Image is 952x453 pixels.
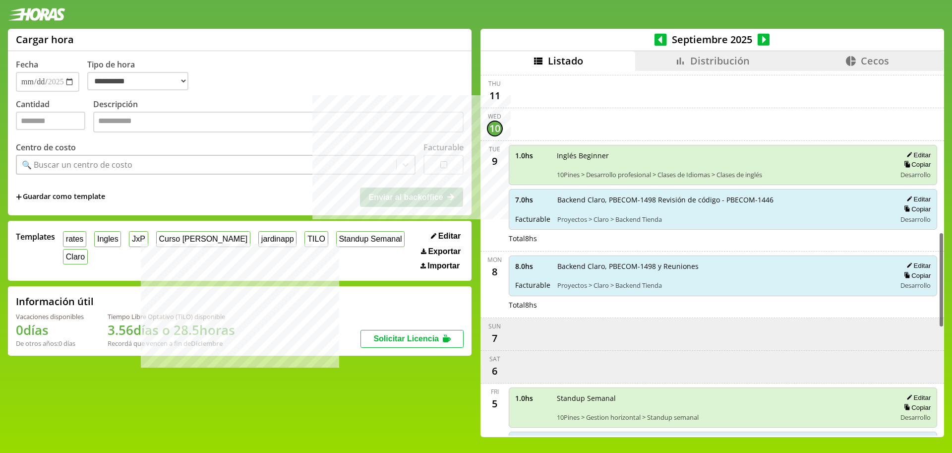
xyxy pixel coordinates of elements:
span: Distribución [690,54,750,67]
span: Editar [438,232,461,241]
span: Facturable [515,214,550,224]
div: Total 8 hs [509,300,938,310]
button: Claro [63,249,88,264]
span: Desarrollo [900,281,931,290]
div: 11 [487,88,503,104]
label: Tipo de hora [87,59,196,92]
label: Centro de costo [16,142,76,153]
button: Exportar [418,247,464,257]
div: scrollable content [480,71,944,436]
h1: 3.56 días o 28.5 horas [108,321,235,339]
div: De otros años: 0 días [16,339,84,348]
span: Proyectos > Claro > Backend Tienda [557,215,890,224]
div: Recordá que vencen a fin de [108,339,235,348]
span: Listado [548,54,583,67]
h1: 0 días [16,321,84,339]
span: Desarrollo [900,170,931,179]
h2: Información útil [16,295,94,308]
button: Copiar [901,271,931,280]
button: Ingles [94,231,121,247]
button: Standup Semanal [336,231,405,247]
img: logotipo [8,8,65,21]
div: 7 [487,330,503,346]
span: Septiembre 2025 [667,33,758,46]
button: jardinapp [258,231,297,247]
div: 8 [487,264,503,280]
div: Total 8 hs [509,234,938,243]
span: Solicitar Licencia [373,334,439,343]
button: Editar [903,195,931,203]
button: Copiar [901,160,931,169]
span: Standup Semanal [557,393,890,403]
button: Curso [PERSON_NAME] [156,231,250,247]
div: 5 [487,396,503,412]
label: Fecha [16,59,38,70]
h1: Cargar hora [16,33,74,46]
button: Editar [903,151,931,159]
b: Diciembre [191,339,223,348]
span: Cecos [861,54,889,67]
span: 1.0 hs [515,151,550,160]
span: Importar [427,261,460,270]
button: Solicitar Licencia [360,330,464,348]
div: 🔍 Buscar un centro de costo [22,159,132,170]
span: Proyectos > Claro > Backend Tienda [557,281,890,290]
span: 10Pines > Desarrollo profesional > Clases de Idiomas > Clases de inglés [557,170,890,179]
span: Desarrollo [900,215,931,224]
div: 6 [487,363,503,379]
label: Cantidad [16,99,93,135]
span: Templates [16,231,55,242]
button: JxP [129,231,148,247]
span: Inglés Beginner [557,151,890,160]
span: Backend Claro, PBECOM-1498 Revisión de código - PBECOM-1446 [557,195,890,204]
span: +Guardar como template [16,192,105,202]
div: Thu [488,79,501,88]
button: TILO [304,231,328,247]
span: Backend Claro, PBECOM-1498 y Reuniones [557,261,890,271]
button: Copiar [901,205,931,213]
button: Editar [903,261,931,270]
span: 7.0 hs [515,195,550,204]
button: Editar [903,393,931,402]
label: Descripción [93,99,464,135]
div: Tue [489,145,500,153]
span: 8.0 hs [515,261,550,271]
textarea: Descripción [93,112,464,132]
div: Wed [488,112,501,121]
input: Cantidad [16,112,85,130]
span: Exportar [428,247,461,256]
span: 10Pines > Gestion horizontal > Standup semanal [557,413,890,422]
label: Facturable [423,142,464,153]
span: Desarrollo [900,413,931,422]
span: Facturable [515,280,550,290]
span: + [16,192,22,202]
select: Tipo de hora [87,72,188,90]
div: Sun [488,322,501,330]
div: Tiempo Libre Optativo (TiLO) disponible [108,312,235,321]
div: Fri [491,388,499,396]
div: Sat [489,355,500,363]
div: Mon [487,256,502,264]
button: rates [63,231,86,247]
button: Copiar [901,403,931,412]
span: 1.0 hs [515,393,550,403]
button: Editar [428,231,464,241]
div: 9 [487,153,503,169]
div: 10 [487,121,503,136]
div: Vacaciones disponibles [16,312,84,321]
